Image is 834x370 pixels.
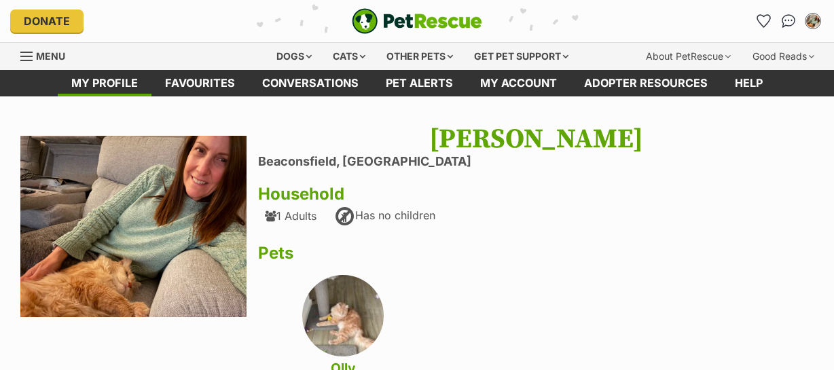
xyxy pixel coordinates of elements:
img: chat-41dd97257d64d25036548639549fe6c8038ab92f7586957e7f3b1b290dea8141.svg [782,14,796,28]
a: Menu [20,43,75,67]
a: PetRescue [352,8,482,34]
div: Get pet support [465,43,578,70]
img: a3qaavoaoqr0b9gxnser.jpg [302,275,384,356]
div: Cats [323,43,375,70]
img: Fiona Shadforth profile pic [806,14,820,28]
a: Favourites [753,10,775,32]
h3: Pets [258,244,814,263]
span: Menu [36,50,65,62]
div: Dogs [267,43,321,70]
a: Donate [10,10,84,33]
ul: Account quick links [753,10,824,32]
img: logo-e224e6f780fb5917bec1dbf3a21bbac754714ae5b6737aabdf751b685950b380.svg [352,8,482,34]
div: About PetRescue [636,43,740,70]
a: Pet alerts [372,70,467,96]
a: Conversations [778,10,799,32]
a: Adopter resources [570,70,721,96]
a: Favourites [151,70,249,96]
div: Other pets [377,43,463,70]
div: Has no children [333,206,435,227]
a: My account [467,70,570,96]
li: Beaconsfield, [GEOGRAPHIC_DATA] [258,155,814,169]
div: Good Reads [743,43,824,70]
div: 1 Adults [265,210,316,222]
a: Help [721,70,776,96]
img: yuzirud0yzzloj6buf0i.jpg [20,136,247,317]
a: My profile [58,70,151,96]
a: conversations [249,70,372,96]
button: My account [802,10,824,32]
h3: Household [258,185,814,204]
h1: [PERSON_NAME] [258,124,814,155]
